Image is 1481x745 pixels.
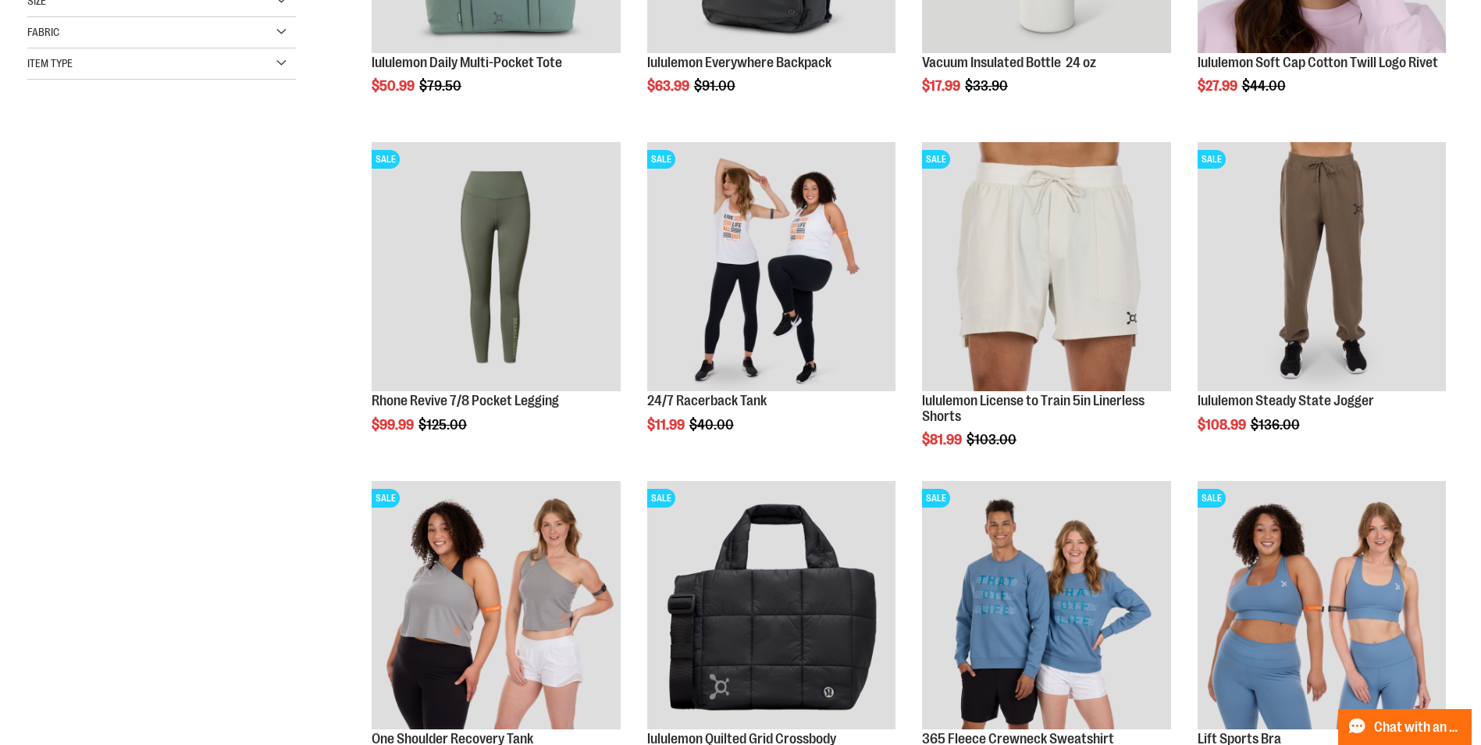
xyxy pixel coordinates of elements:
[922,393,1145,424] a: lululemon License to Train 5in Linerless Shorts
[372,481,620,729] img: Main view of One Shoulder Recovery Tank
[922,142,1170,393] a: lululemon License to Train 5in Linerless ShortsSALE
[1198,417,1248,433] span: $108.99
[647,78,692,94] span: $63.99
[372,150,400,169] span: SALE
[364,134,628,472] div: product
[647,417,687,433] span: $11.99
[1198,150,1226,169] span: SALE
[1198,142,1446,390] img: lululemon Steady State Jogger
[647,55,831,70] a: lululemon Everywhere Backpack
[372,142,620,393] a: Rhone Revive 7/8 Pocket LeggingSALE
[922,481,1170,732] a: 365 Fleece Crewneck SweatshirtSALE
[639,134,903,472] div: product
[647,393,767,408] a: 24/7 Racerback Tank
[1374,720,1462,735] span: Chat with an Expert
[1198,481,1446,729] img: Main of 2024 Covention Lift Sports Bra
[1198,55,1438,70] a: lululemon Soft Cap Cotton Twill Logo Rivet
[419,78,464,94] span: $79.50
[27,26,59,38] span: Fabric
[1251,417,1302,433] span: $136.00
[372,489,400,508] span: SALE
[922,78,963,94] span: $17.99
[1198,393,1374,408] a: lululemon Steady State Jogger
[922,55,1096,70] a: Vacuum Insulated Bottle 24 oz
[372,142,620,390] img: Rhone Revive 7/8 Pocket Legging
[647,142,895,390] img: 24/7 Racerback Tank
[372,78,417,94] span: $50.99
[647,150,675,169] span: SALE
[965,78,1010,94] span: $33.90
[647,142,895,393] a: 24/7 Racerback TankSALE
[922,489,950,508] span: SALE
[1338,709,1472,745] button: Chat with an Expert
[372,417,416,433] span: $99.99
[647,481,895,729] img: lululemon Quilted Grid Crossbody
[1198,78,1240,94] span: $27.99
[922,432,964,447] span: $81.99
[647,481,895,732] a: lululemon Quilted Grid CrossbodySALE
[694,78,738,94] span: $91.00
[27,57,73,70] span: Item Type
[1198,481,1446,732] a: Main of 2024 Covention Lift Sports BraSALE
[914,134,1178,487] div: product
[372,481,620,732] a: Main view of One Shoulder Recovery TankSALE
[689,417,736,433] span: $40.00
[372,393,559,408] a: Rhone Revive 7/8 Pocket Legging
[922,150,950,169] span: SALE
[1242,78,1288,94] span: $44.00
[922,142,1170,390] img: lululemon License to Train 5in Linerless Shorts
[1198,142,1446,393] a: lululemon Steady State JoggerSALE
[372,55,562,70] a: lululemon Daily Multi-Pocket Tote
[418,417,469,433] span: $125.00
[1198,489,1226,508] span: SALE
[922,481,1170,729] img: 365 Fleece Crewneck Sweatshirt
[1190,134,1454,472] div: product
[647,489,675,508] span: SALE
[967,432,1019,447] span: $103.00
